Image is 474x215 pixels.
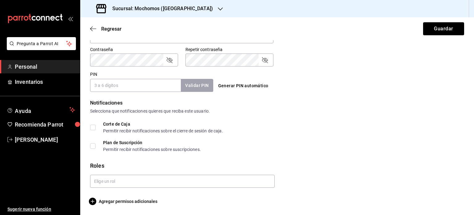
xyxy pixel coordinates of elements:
div: Permitir recibir notificaciones sobre suscripciones. [103,147,201,152]
div: Plan de Suscripción [103,140,201,145]
button: Generar PIN automático [216,80,271,92]
button: Regresar [90,26,122,32]
a: Pregunta a Parrot AI [4,45,76,51]
span: Inventarios [15,78,75,86]
button: Agregar permisos adicionales [90,198,157,205]
label: Contraseña [90,47,178,52]
span: Pregunta a Parrot AI [17,41,66,47]
input: 3 a 6 dígitos [90,79,181,92]
div: Permitir recibir notificaciones sobre el cierre de sesión de caja. [103,129,223,133]
label: Repetir contraseña [185,47,273,52]
button: passwordField [261,56,268,64]
span: Ayuda [15,106,67,114]
span: Sugerir nueva función [7,206,75,213]
div: Roles [90,161,464,170]
input: Elige un rol [90,175,275,188]
h3: Sucursal: Mochomos ([GEOGRAPHIC_DATA]) [107,5,213,12]
button: Pregunta a Parrot AI [7,37,76,50]
span: Personal [15,62,75,71]
label: PIN [90,72,97,76]
button: Guardar [423,22,464,35]
button: open_drawer_menu [68,16,73,21]
span: Regresar [101,26,122,32]
span: [PERSON_NAME] [15,135,75,144]
button: passwordField [166,56,173,64]
span: Recomienda Parrot [15,120,75,129]
div: Selecciona que notificaciones quieres que reciba este usuario. [90,108,464,114]
div: Corte de Caja [103,122,223,126]
div: Notificaciones [90,99,464,107]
